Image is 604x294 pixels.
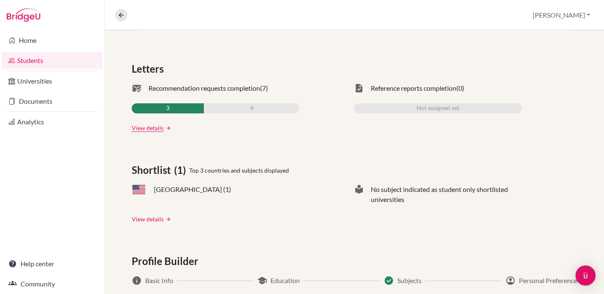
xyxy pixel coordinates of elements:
[384,276,394,286] span: Success
[132,254,202,269] span: Profile Builder
[519,276,577,286] span: Personal Preference
[250,103,253,113] span: 4
[417,103,459,113] span: Not assigned yet
[260,83,268,93] span: (7)
[145,276,173,286] span: Basic Info
[271,276,300,286] span: Education
[132,123,164,132] a: View details
[354,83,364,93] span: task
[2,113,103,130] a: Analytics
[132,61,167,76] span: Letters
[154,184,231,194] span: [GEOGRAPHIC_DATA] (1)
[371,83,456,93] span: Reference reports completion
[529,7,594,23] button: [PERSON_NAME]
[2,276,103,292] a: Community
[257,276,267,286] span: school
[166,103,169,113] span: 3
[575,265,596,286] div: Open Intercom Messenger
[189,166,289,175] span: Top 3 countries and subjects displayed
[2,73,103,89] a: Universities
[397,276,422,286] span: Subjects
[132,184,146,195] span: US
[148,83,260,93] span: Recommendation requests completion
[132,163,174,178] span: Shortlist
[132,276,142,286] span: info
[354,184,364,205] span: local_library
[164,125,171,131] a: arrow_forward
[2,52,103,69] a: Students
[505,276,515,286] span: account_circle
[371,184,522,205] span: No subject indicated as student only shortlisted universities
[7,8,40,22] img: Bridge-U
[174,163,189,178] span: (1)
[132,215,164,223] a: View details
[164,216,171,222] a: arrow_forward
[2,32,103,49] a: Home
[2,93,103,110] a: Documents
[2,255,103,272] a: Help center
[132,83,142,93] span: mark_email_read
[456,83,464,93] span: (0)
